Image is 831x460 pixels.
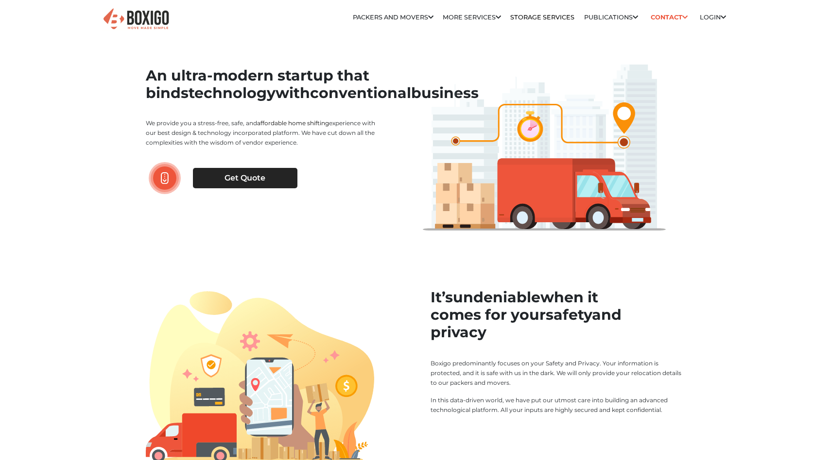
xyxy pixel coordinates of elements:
h1: An ultra-modern startup that binds with business [146,67,382,102]
span: safety [546,306,592,324]
span: privacy [431,323,486,341]
a: More services [443,14,501,21]
img: boxigo_packers_and_movers_scroll [161,172,169,184]
a: affordable home shifting [257,119,329,127]
a: Packers and Movers [353,14,433,21]
a: Publications [584,14,638,21]
a: Contact [647,10,691,25]
p: Boxigo predominantly focuses on your Safety and Privacy. Your information is protected, and it is... [431,359,685,388]
span: undeniable [453,288,540,306]
p: We provide you a stress-free, safe, and experience with our best design & technology incorporated... [146,118,382,148]
span: technology [189,84,276,102]
a: Get Quote [193,168,297,188]
a: Login [700,14,726,21]
h2: It’s when it comes for your and [431,289,685,341]
img: boxigo_aboutus_truck_nav [423,65,666,230]
p: In this data-driven world, we have put our utmost care into building an advanced technological pl... [431,395,685,415]
a: Storage Services [510,14,574,21]
img: Boxigo [102,7,170,31]
span: conventional [310,84,411,102]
